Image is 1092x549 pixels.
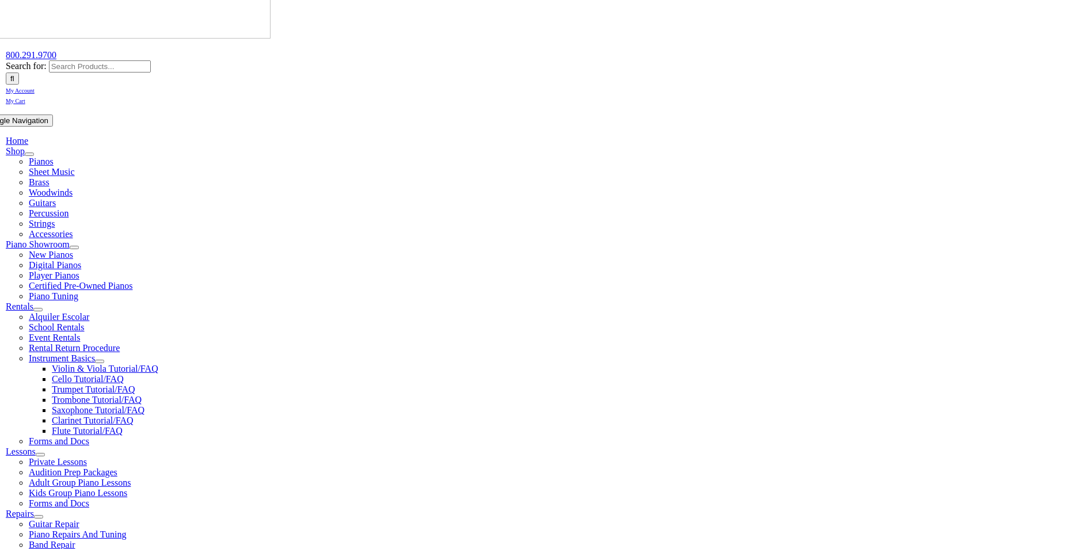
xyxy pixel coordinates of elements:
[29,177,50,187] a: Brass
[29,188,73,197] a: Woodwinds
[6,98,25,104] span: My Cart
[6,146,25,156] a: Shop
[95,360,104,363] button: Open submenu of Instrument Basics
[52,405,144,415] a: Saxophone Tutorial/FAQ
[29,167,75,177] a: Sheet Music
[52,395,142,405] a: Trombone Tutorial/FAQ
[6,50,56,60] a: 800.291.9700
[52,364,158,373] a: Violin & Viola Tutorial/FAQ
[34,515,43,518] button: Open submenu of Repairs
[29,529,126,539] a: Piano Repairs And Tuning
[29,208,69,218] a: Percussion
[29,333,80,342] a: Event Rentals
[29,291,78,301] a: Piano Tuning
[52,374,124,384] a: Cello Tutorial/FAQ
[6,239,70,249] a: Piano Showroom
[6,509,34,518] a: Repairs
[29,219,55,228] a: Strings
[6,447,36,456] a: Lessons
[36,453,45,456] button: Open submenu of Lessons
[49,60,151,73] input: Search Products...
[52,415,134,425] a: Clarinet Tutorial/FAQ
[6,136,28,146] a: Home
[6,61,47,71] span: Search for:
[29,467,117,477] a: Audition Prep Packages
[96,2,127,15] input: Page
[29,436,89,446] a: Forms and Docs
[328,3,410,15] select: Zoom
[52,384,135,394] a: Trumpet Tutorial/FAQ
[29,478,131,487] a: Adult Group Piano Lessons
[29,343,120,353] a: Rental Return Procedure
[29,270,79,280] a: Player Pianos
[29,312,89,322] a: Alquiler Escolar
[127,3,144,16] span: of 2
[29,260,81,270] a: Digital Pianos
[29,229,73,239] a: Accessories
[29,250,73,260] a: New Pianos
[52,426,123,436] a: Flute Tutorial/FAQ
[33,308,43,311] button: Open submenu of Rentals
[29,488,127,498] a: Kids Group Piano Lessons
[70,246,79,249] button: Open submenu of Piano Showroom
[6,85,35,94] a: My Account
[29,322,84,332] a: School Rentals
[29,353,95,363] a: Instrument Basics
[6,73,19,85] input: Search
[29,281,132,291] a: Certified Pre-Owned Pianos
[29,157,54,166] a: Pianos
[25,152,34,156] button: Open submenu of Shop
[6,302,33,311] a: Rentals
[29,519,79,529] a: Guitar Repair
[6,87,35,94] span: My Account
[6,95,25,105] a: My Cart
[29,198,56,208] a: Guitars
[29,457,87,467] a: Private Lessons
[29,498,89,508] a: Forms and Docs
